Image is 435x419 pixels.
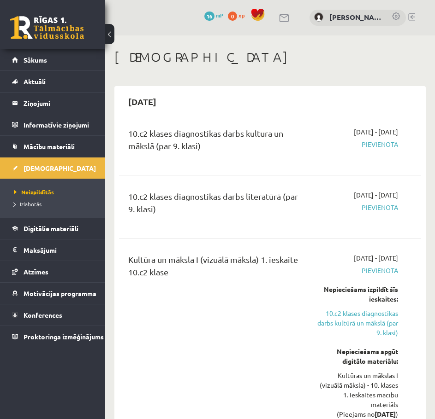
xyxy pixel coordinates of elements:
[24,224,78,233] span: Digitālie materiāli
[24,142,75,151] span: Mācību materiāli
[12,71,94,92] a: Aktuāli
[128,127,304,157] div: 10.c2 klases diagnostikas darbs kultūrā un mākslā (par 9. klasi)
[354,253,398,263] span: [DATE] - [DATE]
[12,136,94,157] a: Mācību materiāli
[14,188,96,196] a: Neizpildītās
[238,12,244,19] span: xp
[24,239,94,261] legend: Maksājumi
[24,164,96,172] span: [DEMOGRAPHIC_DATA]
[12,239,94,261] a: Maksājumi
[12,326,94,347] a: Proktoringa izmēģinājums
[128,190,304,220] div: 10.c2 klases diagnostikas darbs literatūrā (par 9. klasi)
[216,12,223,19] span: mP
[114,49,426,65] h1: [DEMOGRAPHIC_DATA]
[317,140,398,149] span: Pievienota
[317,266,398,275] span: Pievienota
[317,203,398,212] span: Pievienota
[24,77,46,86] span: Aktuāli
[204,12,223,19] a: 16 mP
[12,283,94,304] a: Motivācijas programma
[12,218,94,239] a: Digitālie materiāli
[329,12,382,23] a: [PERSON_NAME]
[24,311,62,319] span: Konferences
[354,127,398,137] span: [DATE] - [DATE]
[24,289,96,297] span: Motivācijas programma
[12,114,94,135] a: Informatīvie ziņojumi
[24,332,104,341] span: Proktoringa izmēģinājums
[228,12,237,21] span: 0
[14,200,42,208] span: Izlabotās
[24,114,94,135] legend: Informatīvie ziņojumi
[317,347,398,366] div: Nepieciešams apgūt digitālo materiālu:
[354,190,398,200] span: [DATE] - [DATE]
[24,268,48,276] span: Atzīmes
[24,56,47,64] span: Sākums
[314,12,323,22] img: Matīss Magone
[12,304,94,326] a: Konferences
[317,308,398,338] a: 10.c2 klases diagnostikas darbs kultūrā un mākslā (par 9. klasi)
[12,157,94,179] a: [DEMOGRAPHIC_DATA]
[204,12,215,21] span: 16
[228,12,249,19] a: 0 xp
[128,253,304,283] div: Kultūra un māksla I (vizuālā māksla) 1. ieskaite 10.c2 klase
[14,188,54,196] span: Neizpildītās
[12,261,94,282] a: Atzīmes
[317,285,398,304] div: Nepieciešams izpildīt šīs ieskaites:
[119,91,166,112] h2: [DATE]
[317,371,398,419] div: Kultūras un mākslas I (vizuālā māksla) - 10. klases 1. ieskaites mācību materiāls (Pieejams no )
[14,200,96,208] a: Izlabotās
[12,93,94,114] a: Ziņojumi
[24,93,94,114] legend: Ziņojumi
[12,49,94,70] a: Sākums
[10,16,84,39] a: Rīgas 1. Tālmācības vidusskola
[375,410,396,418] strong: [DATE]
